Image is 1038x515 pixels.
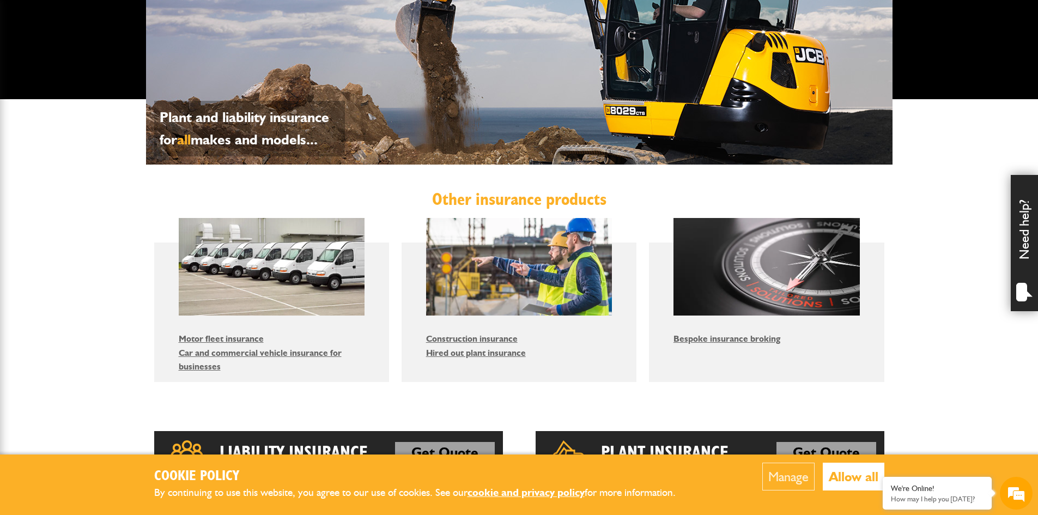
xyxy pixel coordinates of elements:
img: Motor fleet insurance [179,218,365,316]
input: Enter your last name [14,101,199,125]
div: We're Online! [891,484,984,493]
textarea: Type your message and hit 'Enter' [14,197,199,326]
a: cookie and privacy policy [468,486,585,499]
p: By continuing to use this website, you agree to our use of cookies. See our for more information. [154,484,694,501]
a: Car and commercial vehicle insurance for businesses [179,348,342,372]
em: Start Chat [148,336,198,350]
div: Chat with us now [57,61,183,75]
a: Motor fleet insurance [179,334,264,344]
a: Get Quote [776,442,876,464]
img: Bespoke insurance broking [673,218,860,316]
p: How may I help you today? [891,495,984,503]
h2: Other insurance products [154,189,884,210]
button: Allow all [823,463,884,490]
span: all [177,131,191,148]
h2: Liability Insurance [220,442,368,464]
button: Manage [762,463,815,490]
a: Get Quote [395,442,495,464]
a: Bespoke insurance broking [673,334,780,344]
h2: Plant Insurance [601,442,729,464]
p: Plant and liability insurance for makes and models... [160,106,339,151]
img: d_20077148190_company_1631870298795_20077148190 [19,60,46,76]
a: Hired out plant insurance [426,348,526,358]
input: Enter your email address [14,133,199,157]
h2: Cookie Policy [154,468,694,485]
div: Minimize live chat window [179,5,205,32]
a: Construction insurance [426,334,518,344]
img: Construction insurance [426,218,612,316]
div: Need help? [1011,175,1038,311]
input: Enter your phone number [14,165,199,189]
